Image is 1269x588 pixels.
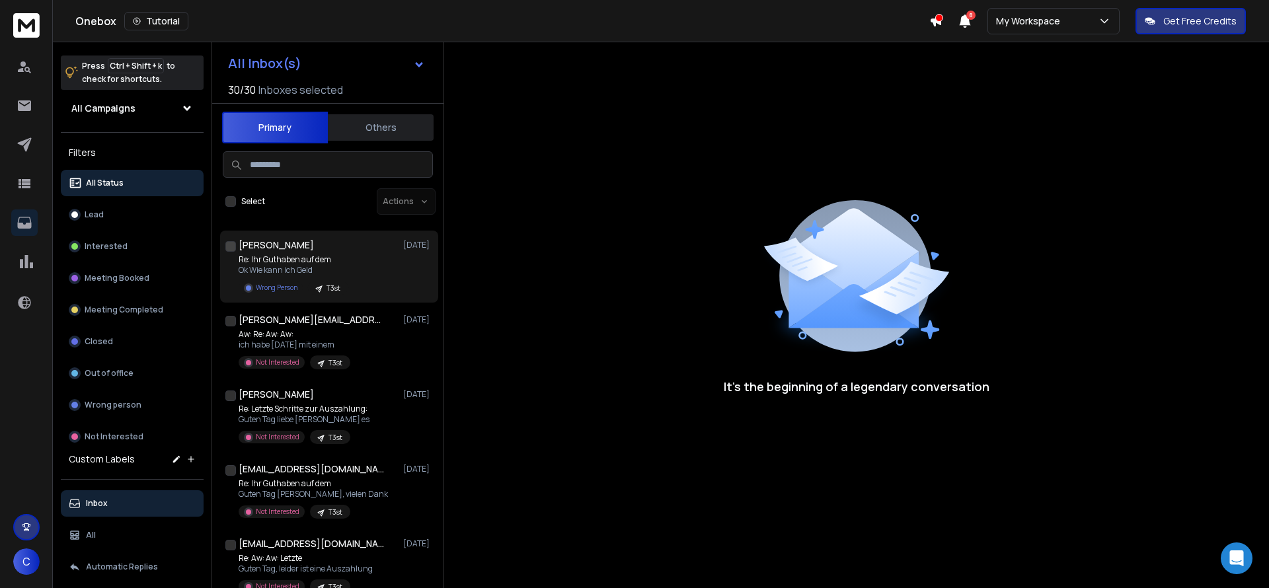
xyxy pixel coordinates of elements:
[239,564,373,574] p: Guten Tag, leider ist eine Auszahlung
[239,239,314,252] h1: [PERSON_NAME]
[403,314,433,325] p: [DATE]
[328,507,342,517] p: T3st
[85,209,104,220] p: Lead
[1221,542,1252,574] div: Open Intercom Messenger
[75,12,929,30] div: Onebox
[724,377,989,396] p: It’s the beginning of a legendary conversation
[966,11,976,20] span: 8
[403,389,433,400] p: [DATE]
[61,522,204,548] button: All
[61,233,204,260] button: Interested
[124,12,188,30] button: Tutorial
[239,478,388,489] p: Re: Ihr Guthaben auf dem
[86,178,124,188] p: All Status
[85,241,128,252] p: Interested
[239,553,373,564] p: Re: Aw: Aw: Letzte
[228,82,256,98] span: 30 / 30
[241,196,265,207] label: Select
[13,548,40,575] button: C
[61,143,204,162] h3: Filters
[239,462,384,476] h1: [EMAIL_ADDRESS][DOMAIN_NAME]
[61,392,204,418] button: Wrong person
[85,336,113,347] p: Closed
[61,490,204,517] button: Inbox
[239,414,369,425] p: Guten Tag liebe [PERSON_NAME] es
[82,59,175,86] p: Press to check for shortcuts.
[61,554,204,580] button: Automatic Replies
[256,283,297,293] p: Wrong Person
[69,453,135,466] h3: Custom Labels
[403,464,433,474] p: [DATE]
[239,313,384,326] h1: [PERSON_NAME][EMAIL_ADDRESS][DOMAIN_NAME]
[86,498,108,509] p: Inbox
[327,283,340,293] p: T3st
[328,113,434,142] button: Others
[1135,8,1246,34] button: Get Free Credits
[328,358,342,368] p: T3st
[403,240,433,250] p: [DATE]
[61,265,204,291] button: Meeting Booked
[239,388,314,401] h1: [PERSON_NAME]
[228,57,301,70] h1: All Inbox(s)
[239,340,350,350] p: ich habe [DATE] mit einem
[1163,15,1237,28] p: Get Free Credits
[239,537,384,550] h1: [EMAIL_ADDRESS][DOMAIN_NAME]
[222,112,328,143] button: Primary
[61,360,204,386] button: Out of office
[61,423,204,450] button: Not Interested
[239,265,348,276] p: Ok Wie kann ich Geld
[61,297,204,323] button: Meeting Completed
[85,400,141,410] p: Wrong person
[239,489,388,499] p: Guten Tag [PERSON_NAME], vielen Dank
[108,58,164,73] span: Ctrl + Shift + k
[328,433,342,443] p: T3st
[256,432,299,442] p: Not Interested
[86,530,96,540] p: All
[256,357,299,367] p: Not Interested
[61,202,204,228] button: Lead
[61,328,204,355] button: Closed
[239,329,350,340] p: Aw: Re: Aw: Aw:
[61,95,204,122] button: All Campaigns
[86,562,158,572] p: Automatic Replies
[403,538,433,549] p: [DATE]
[85,273,149,283] p: Meeting Booked
[258,82,343,98] h3: Inboxes selected
[256,507,299,517] p: Not Interested
[85,368,134,379] p: Out of office
[996,15,1065,28] p: My Workspace
[239,404,369,414] p: Re: Letzte Schritte zur Auszahlung:
[61,170,204,196] button: All Status
[85,305,163,315] p: Meeting Completed
[239,254,348,265] p: Re: Ihr Guthaben auf dem
[217,50,436,77] button: All Inbox(s)
[85,431,143,442] p: Not Interested
[71,102,135,115] h1: All Campaigns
